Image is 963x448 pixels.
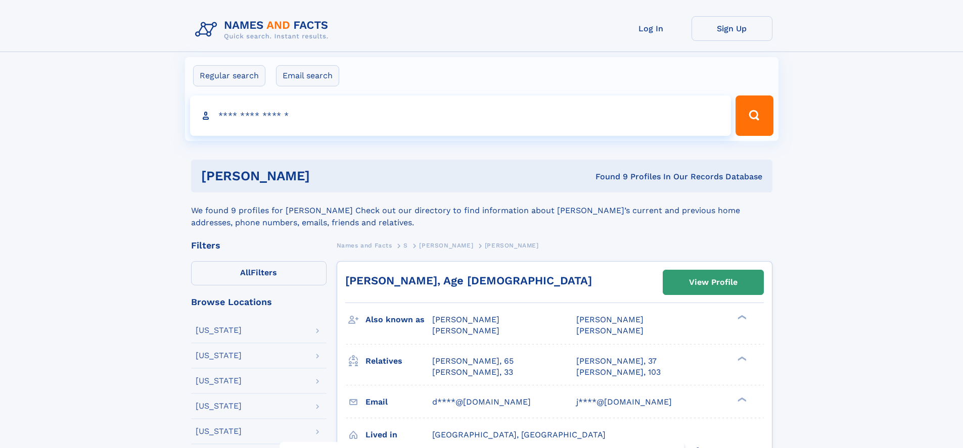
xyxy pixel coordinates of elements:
[735,396,747,403] div: ❯
[365,311,432,328] h3: Also known as
[576,367,661,378] a: [PERSON_NAME], 103
[689,271,738,294] div: View Profile
[611,16,692,41] a: Log In
[191,16,337,43] img: Logo Names and Facts
[191,297,327,307] div: Browse Locations
[365,426,432,443] h3: Lived in
[365,393,432,411] h3: Email
[190,95,731,136] input: search input
[432,356,514,367] a: [PERSON_NAME], 65
[337,239,392,252] a: Names and Facts
[403,239,408,252] a: S
[735,355,747,362] div: ❯
[736,95,773,136] button: Search Button
[576,356,657,367] a: [PERSON_NAME], 37
[432,430,606,439] span: [GEOGRAPHIC_DATA], [GEOGRAPHIC_DATA]
[432,367,513,378] a: [PERSON_NAME], 33
[196,352,242,360] div: [US_STATE]
[276,65,339,86] label: Email search
[193,65,265,86] label: Regular search
[576,326,644,335] span: [PERSON_NAME]
[240,268,251,277] span: All
[201,170,453,182] h1: [PERSON_NAME]
[191,192,772,229] div: We found 9 profiles for [PERSON_NAME] Check out our directory to find information about [PERSON_N...
[432,326,499,335] span: [PERSON_NAME]
[365,353,432,370] h3: Relatives
[432,315,499,324] span: [PERSON_NAME]
[735,314,747,321] div: ❯
[419,239,473,252] a: [PERSON_NAME]
[663,270,763,294] a: View Profile
[452,171,762,182] div: Found 9 Profiles In Our Records Database
[403,242,408,249] span: S
[196,377,242,385] div: [US_STATE]
[485,242,539,249] span: [PERSON_NAME]
[196,402,242,410] div: [US_STATE]
[196,326,242,334] div: [US_STATE]
[196,427,242,435] div: [US_STATE]
[692,16,772,41] a: Sign Up
[191,241,327,250] div: Filters
[191,261,327,285] label: Filters
[419,242,473,249] span: [PERSON_NAME]
[576,315,644,324] span: [PERSON_NAME]
[345,274,592,287] a: [PERSON_NAME], Age [DEMOGRAPHIC_DATA]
